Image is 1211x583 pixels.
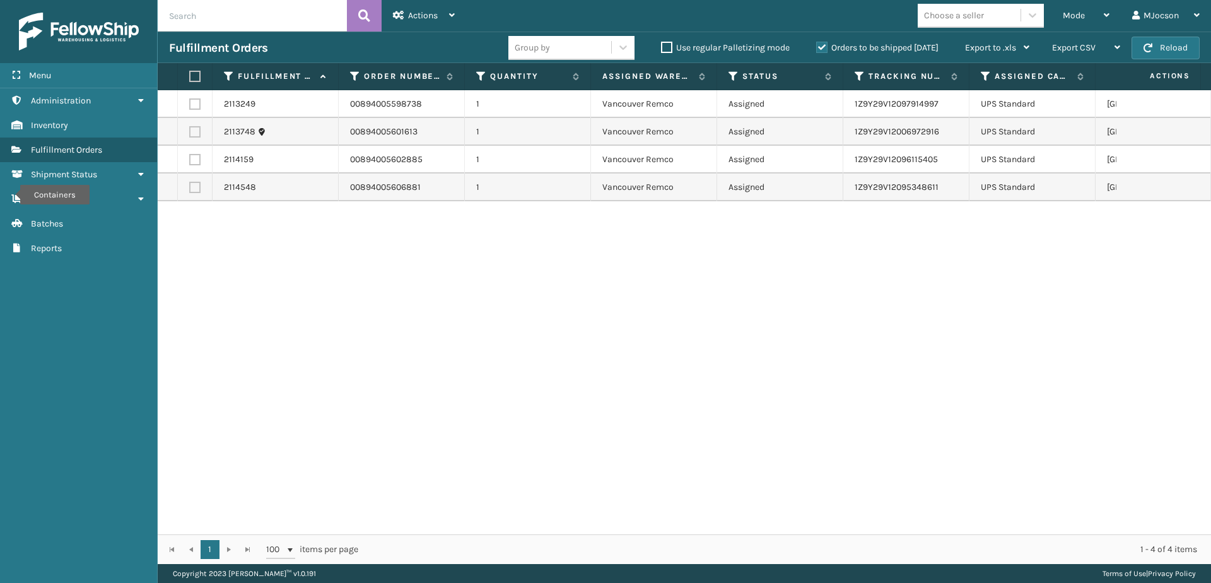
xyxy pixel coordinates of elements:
a: 2113249 [224,98,255,110]
label: Fulfillment Order Id [238,71,314,82]
td: 00894005601613 [339,118,465,146]
td: Vancouver Remco [591,174,717,201]
p: Copyright 2023 [PERSON_NAME]™ v 1.0.191 [173,564,316,583]
h3: Fulfillment Orders [169,40,267,56]
a: 1 [201,540,219,559]
td: 00894005606881 [339,174,465,201]
a: 1Z9Y29V12095348611 [855,182,939,192]
td: 00894005598738 [339,90,465,118]
span: Fulfillment Orders [31,144,102,155]
span: Actions [408,10,438,21]
span: Administration [31,95,91,106]
td: UPS Standard [969,174,1096,201]
a: Privacy Policy [1148,569,1196,578]
span: Inventory [31,120,68,131]
label: Quantity [490,71,566,82]
label: Order Number [364,71,440,82]
div: | [1103,564,1196,583]
span: Export to .xls [965,42,1016,53]
td: Assigned [717,118,843,146]
a: 1Z9Y29V12006972916 [855,126,939,137]
label: Status [742,71,819,82]
label: Assigned Warehouse [602,71,693,82]
label: Orders to be shipped [DATE] [816,42,939,53]
a: Terms of Use [1103,569,1146,578]
a: 2113748 [224,126,255,138]
span: 100 [266,543,285,556]
td: Assigned [717,90,843,118]
label: Tracking Number [869,71,945,82]
a: 1Z9Y29V12097914997 [855,98,939,109]
span: Menu [29,70,51,81]
td: UPS Standard [969,118,1096,146]
span: Batches [31,218,63,229]
td: Vancouver Remco [591,146,717,174]
td: UPS Standard [969,146,1096,174]
img: logo [19,13,139,50]
div: Group by [515,41,550,54]
td: Vancouver Remco [591,90,717,118]
td: 1 [465,118,591,146]
td: Vancouver Remco [591,118,717,146]
span: Export CSV [1052,42,1096,53]
label: Use regular Palletizing mode [661,42,790,53]
a: 1Z9Y29V12096115405 [855,154,938,165]
div: 1 - 4 of 4 items [376,543,1197,556]
td: 1 [465,90,591,118]
label: Assigned Carrier Service [995,71,1071,82]
span: Containers [31,194,74,204]
a: 2114159 [224,153,254,166]
td: Assigned [717,174,843,201]
a: 2114548 [224,181,256,194]
span: Mode [1063,10,1085,21]
td: 00894005602885 [339,146,465,174]
td: Assigned [717,146,843,174]
span: Actions [1110,66,1198,86]
td: UPS Standard [969,90,1096,118]
span: Shipment Status [31,169,97,180]
button: Reload [1132,37,1200,59]
span: items per page [266,540,358,559]
div: Choose a seller [924,9,984,22]
span: Reports [31,243,62,254]
td: 1 [465,174,591,201]
td: 1 [465,146,591,174]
